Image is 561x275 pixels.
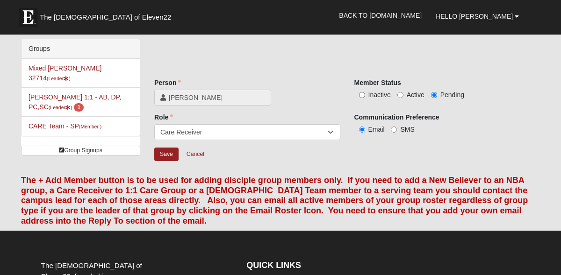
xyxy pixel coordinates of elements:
span: [PERSON_NAME] [169,93,265,102]
label: Communication Preference [354,113,439,122]
span: ViewState Size: 35 KB [76,264,138,272]
input: Pending [431,92,437,98]
a: CARE Team - SP(Member ) [29,122,101,130]
span: number of pending members [74,103,84,112]
label: Person [154,78,181,87]
a: Hello [PERSON_NAME] [429,5,526,28]
span: Hello [PERSON_NAME] [436,13,513,20]
small: (Leader ) [49,105,72,110]
span: Email [368,126,385,133]
input: Active [397,92,403,98]
span: SMS [400,126,414,133]
span: Inactive [368,91,391,99]
label: Member Status [354,78,401,87]
a: The [DEMOGRAPHIC_DATA] of Eleven22 [14,3,201,27]
small: (Member ) [79,124,101,129]
input: Inactive [359,92,365,98]
span: Pending [440,91,464,99]
a: Group Signups [21,146,140,155]
div: Groups [22,39,140,59]
a: Block Configuration (Alt-B) [521,259,538,272]
a: Web cache enabled [207,262,212,272]
a: Cancel [180,147,210,162]
a: Mixed [PERSON_NAME] 32714(Leader) [29,64,101,82]
a: [PERSON_NAME] 1:1 - AB, DP, PC,SC(Leader) 1 [29,93,121,111]
a: Page Properties (Alt+P) [538,259,555,272]
img: Eleven22 logo [19,8,37,27]
a: Back to [DOMAIN_NAME] [332,4,429,27]
input: Email [359,127,365,133]
input: Alt+s [154,148,179,161]
span: HTML Size: 113 KB [145,264,200,272]
a: Page Load Time: 0.38s [9,265,66,271]
input: SMS [391,127,397,133]
span: The [DEMOGRAPHIC_DATA] of Eleven22 [40,13,171,22]
small: (Leader ) [47,76,71,81]
font: The + Add Member button is to be used for adding disciple group members only. If you need to add ... [21,176,528,225]
span: Active [407,91,424,99]
label: Role [154,113,173,122]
